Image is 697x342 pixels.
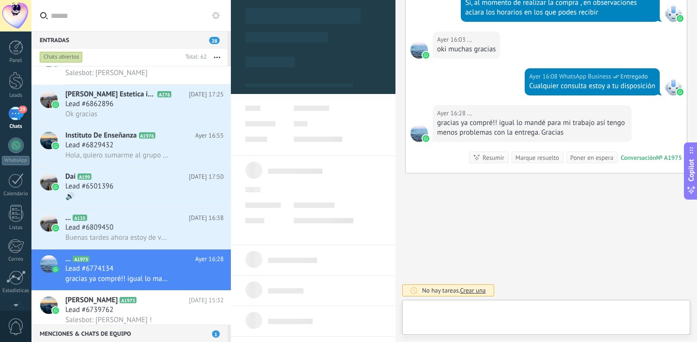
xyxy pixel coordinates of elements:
[189,90,224,99] span: [DATE] 17:25
[207,48,227,66] button: Más
[31,31,227,48] div: Entradas
[621,154,656,162] div: Conversación
[559,72,611,81] span: WhatsApp Business
[65,213,71,223] span: ...
[515,153,559,162] div: Marque resuelto
[65,274,170,283] span: gracias ya compré!! igual lo mandé para mi trabajo así tengo menos problemas con la entrega. Gracias
[65,254,71,264] span: ...
[31,291,231,331] a: avataricon[PERSON_NAME]A1973[DATE] 15:32Lead #6739762Salesbot: [PERSON_NAME] !
[52,184,59,190] img: icon
[65,151,170,160] span: Hola, quiero sumarme al grupo 🤩
[77,173,91,180] span: A199
[677,15,683,22] img: waba.svg
[677,89,683,95] img: waba.svg
[65,182,113,191] span: Lead #6501396
[212,330,220,338] span: 1
[31,325,227,342] div: Menciones & Chats de equipo
[31,249,231,290] a: avataricon...A1975Ayer 16:28Lead #6774134gracias ya compré!! igual lo mandé para mi trabajo así t...
[52,307,59,314] img: icon
[656,154,682,162] div: № A1975
[73,215,87,221] span: A135
[65,305,113,315] span: Lead #6739762
[437,35,467,45] div: Ayer 16:03
[410,41,428,59] span: ...
[157,91,171,97] span: A276
[529,81,655,91] div: Cualquier consulta estoy a tu disposición
[422,286,486,295] div: No hay tareas.
[665,4,682,22] span: WhatsApp Business
[437,118,627,138] div: gracias ya compré!! igual lo mandé para mi trabajo así tengo menos problemas con la entrega. Gracias
[437,45,496,54] div: oki muchas gracias
[52,266,59,273] img: icon
[423,52,429,59] img: waba.svg
[195,131,224,140] span: Ayer 16:55
[31,208,231,249] a: avataricon...A135[DATE] 16:38Lead #6809450Buenas tardes ahora estoy de vacaciones vuelvo la otra ...
[52,225,59,232] img: icon
[18,106,27,113] span: 29
[423,135,429,142] img: waba.svg
[139,132,156,139] span: A1976
[686,159,696,182] span: Copilot
[621,72,648,81] span: Entregado
[467,109,472,118] span: ...
[195,254,224,264] span: Ayer 16:28
[40,51,83,63] div: Chats abiertos
[2,93,30,99] div: Leads
[2,124,30,130] div: Chats
[65,99,113,109] span: Lead #6862896
[2,225,30,231] div: Listas
[570,153,613,162] div: Poner en espera
[189,213,224,223] span: [DATE] 16:38
[65,233,170,242] span: Buenas tardes ahora estoy de vacaciones vuelvo la otra semana disculpe
[460,286,485,295] span: Crear una
[52,142,59,149] img: icon
[182,52,207,62] div: Total: 62
[65,68,148,78] span: Salesbot: [PERSON_NAME]
[65,140,113,150] span: Lead #6829432
[529,72,559,81] div: Ayer 16:08
[31,85,231,125] a: avataricon[PERSON_NAME] Estetica integralA276[DATE] 17:25Lead #6862896Ok gracias
[65,264,113,274] span: Lead #6774134
[65,295,118,305] span: [PERSON_NAME]
[73,256,90,262] span: A1975
[2,288,30,294] div: Estadísticas
[437,109,467,118] div: Ayer 16:28
[2,191,30,197] div: Calendario
[31,126,231,167] a: avatariconInstituto De EnseñanzaA1976Ayer 16:55Lead #6829432Hola, quiero sumarme al grupo 🤩
[189,172,224,182] span: [DATE] 17:50
[665,78,682,95] span: WhatsApp Business
[52,101,59,108] img: icon
[65,90,155,99] span: [PERSON_NAME] Estetica integral
[189,295,224,305] span: [DATE] 15:32
[467,35,472,45] span: ...
[65,109,97,119] span: Ok gracias
[65,131,137,140] span: Instituto De Enseñanza
[65,192,75,201] span: 🔊
[65,223,113,233] span: Lead #6809450
[209,37,220,44] span: 28
[65,315,152,325] span: Salesbot: [PERSON_NAME] !
[31,167,231,208] a: avatariconDaiA199[DATE] 17:50Lead #6501396🔊
[483,153,504,162] div: Resumir
[2,156,30,165] div: WhatsApp
[2,58,30,64] div: Panel
[120,297,136,303] span: A1973
[2,256,30,263] div: Correo
[410,124,428,142] span: ...
[65,172,76,182] span: Dai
